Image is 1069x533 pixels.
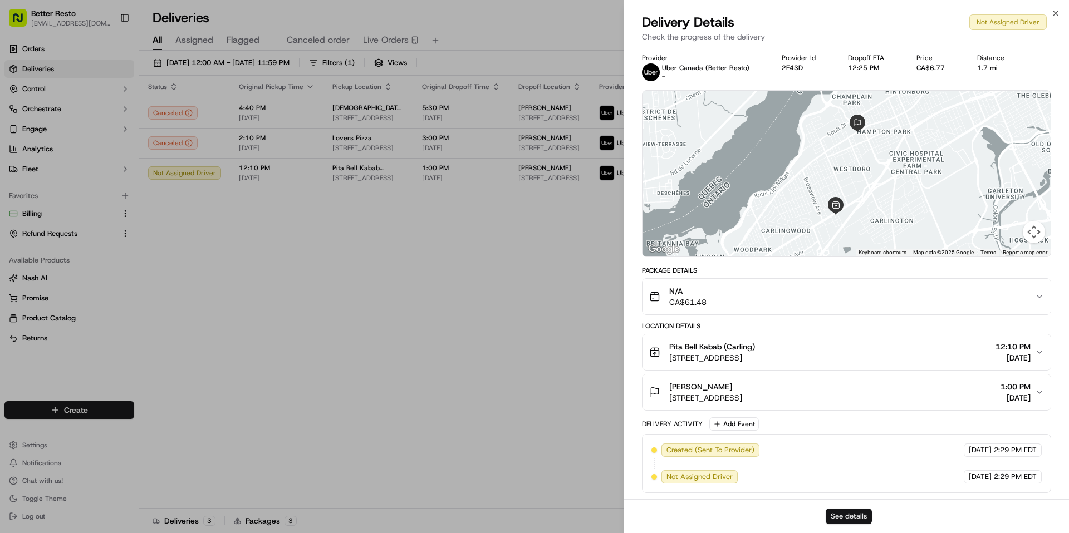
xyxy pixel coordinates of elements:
button: Keyboard shortcuts [859,249,906,256]
span: [DATE] [1001,392,1031,403]
span: - [662,72,665,81]
div: CA$6.77 [916,63,959,72]
span: [DATE] [90,172,112,181]
span: [DATE] [996,352,1031,363]
div: Price [916,53,959,62]
img: Nash [11,11,33,33]
div: 12:25 PM [848,63,899,72]
a: 💻API Documentation [90,244,183,264]
button: Pita Bell Kabab (Carling)[STREET_ADDRESS]12:10 PM[DATE] [643,334,1051,370]
input: Got a question? Start typing here... [29,72,200,83]
div: 📗 [11,250,20,259]
img: uber-new-logo.jpeg [642,63,660,81]
div: Provider Id [782,53,830,62]
span: [STREET_ADDRESS] [669,392,742,403]
button: Start new chat [189,110,203,123]
button: 2E43D [782,63,803,72]
span: 2:29 PM EDT [994,445,1037,455]
button: See details [826,509,872,524]
a: Powered byPylon [79,275,135,284]
div: Delivery Activity [642,420,703,428]
span: • [84,172,87,181]
p: Check the progress of the delivery [642,31,1051,42]
span: Not Assigned Driver [666,472,733,482]
img: 1738778727109-b901c2ba-d612-49f7-a14d-d897ce62d23f [23,106,43,126]
img: Google [645,242,682,256]
a: Terms (opens in new tab) [980,249,996,255]
span: Map data ©2025 Google [913,249,974,255]
button: Map camera controls [1023,221,1045,243]
a: 📗Knowledge Base [7,244,90,264]
a: Report a map error [1003,249,1047,255]
span: Pylon [111,276,135,284]
img: 1736555255976-a54dd68f-1ca7-489b-9aae-adbdc363a1c4 [22,173,31,182]
p: Uber Canada (Better Resto) [662,63,749,72]
span: 12:10 PM [996,341,1031,352]
span: [DATE] [969,472,992,482]
button: [PERSON_NAME][STREET_ADDRESS]1:00 PM[DATE] [643,374,1051,410]
button: See all [173,142,203,156]
div: Distance [977,53,1019,62]
div: 1.7 mi [977,63,1019,72]
span: N/A [669,285,707,297]
span: • [37,203,41,211]
span: [DATE] [969,445,992,455]
span: Delivery Details [642,13,734,31]
span: Created (Sent To Provider) [666,445,754,455]
span: 1:00 PM [1001,381,1031,392]
a: Open this area in Google Maps (opens a new window) [645,242,682,256]
span: Knowledge Base [22,249,85,260]
button: N/ACA$61.48 [643,279,1051,314]
div: Start new chat [50,106,183,117]
div: Provider [642,53,764,62]
span: API Documentation [105,249,179,260]
button: Add Event [709,417,759,431]
span: 2:29 PM EDT [994,472,1037,482]
span: Pita Bell Kabab (Carling) [669,341,755,352]
div: Package Details [642,266,1051,275]
img: 1736555255976-a54dd68f-1ca7-489b-9aae-adbdc363a1c4 [11,106,31,126]
div: Past conversations [11,145,75,154]
img: Regen Pajulas [11,162,29,180]
div: Location Details [642,322,1051,330]
span: [PERSON_NAME] [669,381,732,392]
div: We're available if you need us! [50,117,153,126]
p: Welcome 👋 [11,45,203,62]
span: CA$61.48 [669,297,707,308]
div: Dropoff ETA [848,53,899,62]
div: 💻 [94,250,103,259]
span: [STREET_ADDRESS] [669,352,755,363]
span: Regen Pajulas [35,172,81,181]
span: [DATE] [43,203,66,211]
